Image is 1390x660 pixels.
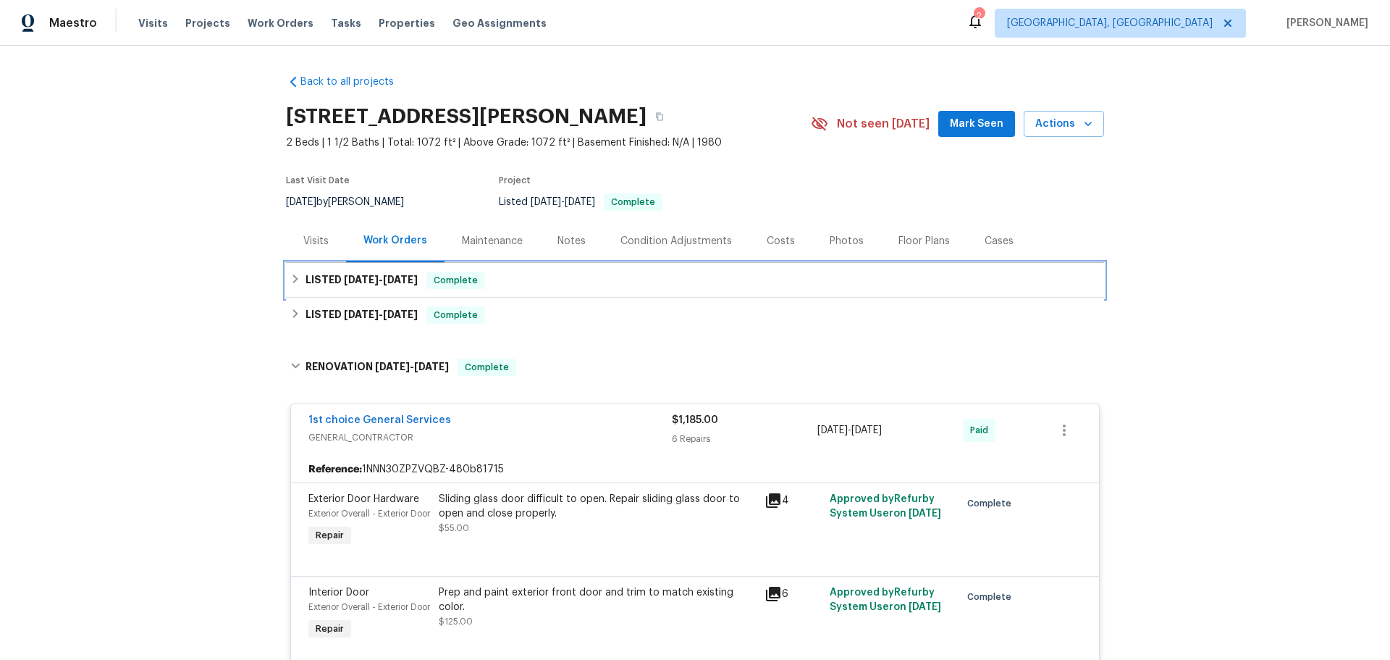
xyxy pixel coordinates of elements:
span: [DATE] [851,425,882,435]
span: Maestro [49,16,97,30]
div: Condition Adjustments [620,234,732,248]
a: 1st choice General Services [308,415,451,425]
h2: [STREET_ADDRESS][PERSON_NAME] [286,109,646,124]
span: Last Visit Date [286,176,350,185]
span: Project [499,176,531,185]
a: Back to all projects [286,75,425,89]
span: Tasks [331,18,361,28]
div: Floor Plans [898,234,950,248]
span: 2 Beds | 1 1/2 Baths | Total: 1072 ft² | Above Grade: 1072 ft² | Basement Finished: N/A | 1980 [286,135,811,150]
span: $55.00 [439,524,469,532]
span: - [344,275,418,285]
span: Complete [459,360,515,375]
span: Interior Door [308,588,369,598]
div: Notes [557,234,586,248]
span: [PERSON_NAME] [1281,16,1368,30]
div: by [PERSON_NAME] [286,193,421,211]
span: Complete [967,590,1017,604]
span: Repair [310,528,350,543]
span: GENERAL_CONTRACTOR [308,430,672,445]
span: - [375,362,449,372]
div: Maintenance [462,234,523,248]
h6: RENOVATION [306,359,449,376]
span: [DATE] [383,309,418,319]
span: [DATE] [286,197,316,207]
button: Actions [1024,111,1104,138]
span: Complete [428,308,484,322]
div: LISTED [DATE]-[DATE]Complete [286,298,1104,333]
span: [DATE] [909,602,941,612]
span: Properties [379,16,435,30]
div: RENOVATION [DATE]-[DATE]Complete [286,344,1104,390]
div: 6 Repairs [672,432,817,446]
span: Actions [1035,115,1092,133]
span: Mark Seen [950,115,1003,133]
button: Copy Address [646,104,673,130]
span: [DATE] [565,197,595,207]
span: Listed [499,197,662,207]
span: $1,185.00 [672,415,718,425]
div: 2 [974,9,984,23]
span: [DATE] [414,362,449,372]
div: LISTED [DATE]-[DATE]Complete [286,263,1104,298]
h6: LISTED [306,306,418,324]
span: Complete [428,273,484,288]
span: Approved by Refurby System User on [830,588,941,612]
span: - [817,423,882,438]
span: $125.00 [439,617,473,626]
div: 4 [764,492,821,509]
h6: LISTED [306,272,418,289]
span: [DATE] [909,509,941,519]
span: [DATE] [375,362,410,372]
div: Photos [830,234,864,248]
span: Projects [185,16,230,30]
span: [DATE] [383,275,418,285]
span: - [531,197,595,207]
button: Mark Seen [938,111,1015,138]
div: Sliding glass door difficult to open. Repair sliding glass door to open and close properly. [439,492,756,521]
span: Repair [310,622,350,636]
div: 6 [764,585,821,603]
div: Prep and paint exterior front door and trim to match existing color. [439,585,756,614]
span: [DATE] [531,197,561,207]
span: Not seen [DATE] [837,117,930,131]
b: Reference: [308,462,362,477]
span: Exterior Overall - Exterior Door [308,603,430,611]
span: [DATE] [344,275,379,285]
div: Work Orders [363,233,427,248]
span: Geo Assignments [452,16,547,30]
span: Complete [967,496,1017,511]
span: Work Orders [248,16,313,30]
span: [DATE] [817,425,848,435]
span: Exterior Door Hardware [308,494,419,504]
span: Paid [970,423,994,438]
div: Visits [303,234,329,248]
div: Cases [985,234,1014,248]
span: [DATE] [344,309,379,319]
span: - [344,309,418,319]
span: Complete [605,198,661,206]
span: [GEOGRAPHIC_DATA], [GEOGRAPHIC_DATA] [1007,16,1213,30]
div: Costs [767,234,795,248]
span: Approved by Refurby System User on [830,494,941,519]
span: Visits [138,16,168,30]
div: 1NNN30ZPZVQBZ-480b81715 [291,456,1099,483]
span: Exterior Overall - Exterior Door [308,509,430,518]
